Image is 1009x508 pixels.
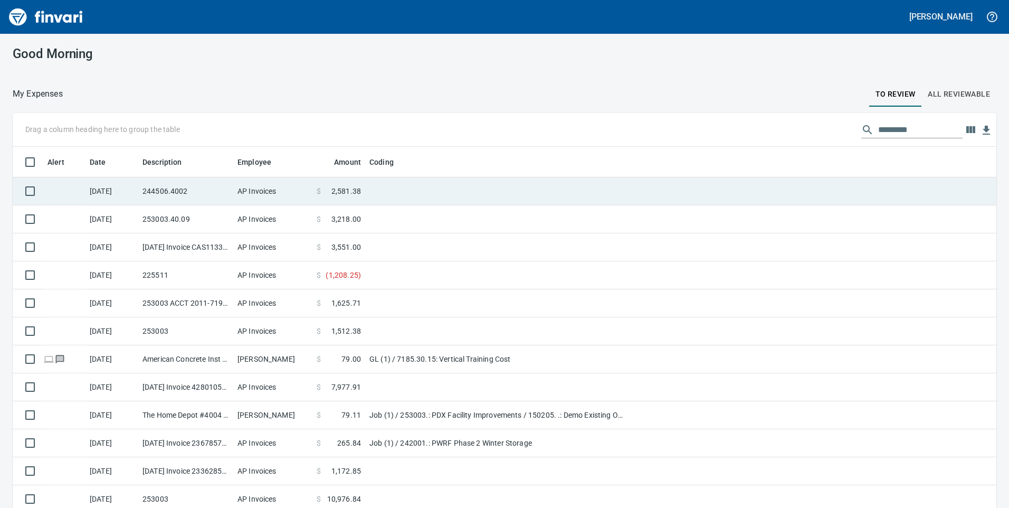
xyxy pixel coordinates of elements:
span: Alert [47,156,78,168]
span: $ [317,410,321,420]
td: AP Invoices [233,261,312,289]
td: AP Invoices [233,429,312,457]
span: $ [317,382,321,392]
button: [PERSON_NAME] [907,8,975,25]
span: 3,551.00 [331,242,361,252]
td: [DATE] Invoice CAS113374 from Cascade Geosynthetics (1-30570) [138,233,233,261]
td: AP Invoices [233,177,312,205]
span: Date [90,156,106,168]
td: 244506.4002 [138,177,233,205]
span: 1,625.71 [331,298,361,308]
td: 253003 ACCT 2011-71943889 [138,289,233,317]
span: $ [317,298,321,308]
span: Amount [320,156,361,168]
span: 1,512.38 [331,326,361,336]
span: Online transaction [43,355,54,362]
h3: Good Morning [13,46,323,61]
p: Drag a column heading here to group the table [25,124,180,135]
button: Download table [978,123,994,138]
td: [DATE] [85,373,138,401]
span: $ [317,354,321,364]
td: GL (1) / 7185.30.15: Vertical Training Cost [365,345,629,373]
nav: breadcrumb [13,88,63,100]
td: [DATE] Invoice 428010503 from Doka USA Ltd. (1-39133) [138,373,233,401]
td: Job (1) / 253003.: PDX Facility Improvements / 150205. .: Demo Existing Ops Trailer / 5: Other [365,401,629,429]
span: Coding [369,156,394,168]
td: AP Invoices [233,457,312,485]
img: Finvari [6,4,85,30]
span: Description [142,156,196,168]
td: [DATE] [85,233,138,261]
td: 253003.40.09 [138,205,233,233]
span: 1,172.85 [331,466,361,476]
span: 79.00 [341,354,361,364]
td: Job (1) / 242001.: PWRF Phase 2 Winter Storage [365,429,629,457]
span: Alert [47,156,64,168]
p: My Expenses [13,88,63,100]
button: Choose columns to display [963,122,978,138]
span: $ [317,326,321,336]
td: [DATE] Invoice 23678571 from Peri Formwork Systems Inc (1-10791) [138,429,233,457]
span: Employee [237,156,285,168]
h5: [PERSON_NAME] [909,11,973,22]
span: Description [142,156,182,168]
td: AP Invoices [233,289,312,317]
span: $ [317,494,321,504]
td: [PERSON_NAME] [233,401,312,429]
span: $ [317,242,321,252]
span: 10,976.84 [327,494,361,504]
span: $ [317,438,321,448]
td: AP Invoices [233,233,312,261]
td: 253003 [138,317,233,345]
span: Amount [334,156,361,168]
td: [DATE] Invoice 23362854 from Peri Formwork Systems Inc (1-10791) [138,457,233,485]
td: [DATE] [85,457,138,485]
td: [DATE] [85,289,138,317]
span: 79.11 [341,410,361,420]
td: American Concrete Inst Farmington Hi [GEOGRAPHIC_DATA] [138,345,233,373]
td: [DATE] [85,205,138,233]
span: Has messages [54,355,65,362]
span: Date [90,156,120,168]
td: AP Invoices [233,373,312,401]
span: All Reviewable [928,88,990,101]
td: AP Invoices [233,317,312,345]
span: $ [317,270,321,280]
span: Employee [237,156,271,168]
span: $ [317,466,321,476]
td: [DATE] [85,345,138,373]
span: To Review [875,88,916,101]
span: $ [317,186,321,196]
td: The Home Depot #4004 [GEOGRAPHIC_DATA] OR [138,401,233,429]
td: 225511 [138,261,233,289]
span: ( 1,208.25 ) [326,270,361,280]
td: [DATE] [85,401,138,429]
td: [DATE] [85,177,138,205]
span: $ [317,214,321,224]
span: 265.84 [337,438,361,448]
td: AP Invoices [233,205,312,233]
td: [DATE] [85,261,138,289]
td: [DATE] [85,317,138,345]
td: [DATE] [85,429,138,457]
td: [PERSON_NAME] [233,345,312,373]
span: 2,581.38 [331,186,361,196]
span: Coding [369,156,407,168]
span: 7,977.91 [331,382,361,392]
span: 3,218.00 [331,214,361,224]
